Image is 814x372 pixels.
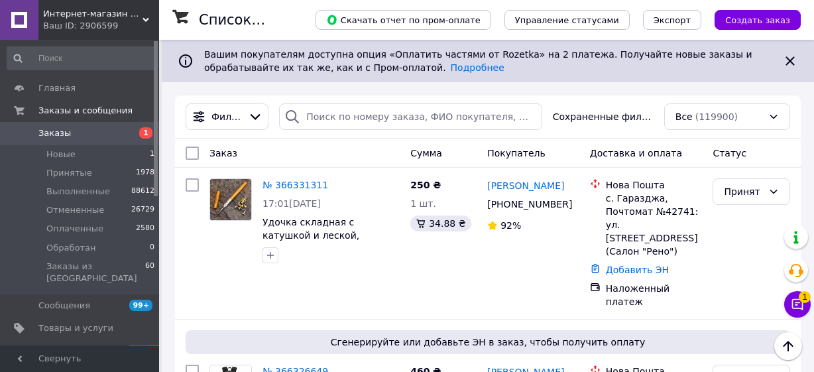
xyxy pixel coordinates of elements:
[515,15,619,25] span: Управление статусами
[131,204,154,216] span: 26729
[150,242,154,254] span: 0
[38,82,76,94] span: Главная
[46,204,104,216] span: Отмененные
[211,110,243,123] span: Фильтры
[606,178,703,192] div: Нова Пошта
[410,198,436,209] span: 1 шт.
[262,180,328,190] a: № 366331311
[553,110,654,123] span: Сохраненные фильтры:
[316,10,491,30] button: Скачать отчет по пром-оплате
[675,110,693,123] span: Все
[487,148,546,158] span: Покупатель
[606,192,703,258] div: с. Гаразджа, Почтомат №42741: ул. [STREET_ADDRESS] (Салон "Рено")
[204,49,752,73] span: Вашим покупателям доступна опция «Оплатить частями от Rozetka» на 2 платежа. Получайте новые зака...
[38,105,133,117] span: Заказы и сообщения
[43,20,159,32] div: Ваш ID: 2906599
[487,179,564,192] a: [PERSON_NAME]
[38,300,90,312] span: Сообщения
[46,167,92,179] span: Принятые
[643,10,701,30] button: Экспорт
[150,149,154,160] span: 1
[724,184,763,199] div: Принят
[279,103,542,130] input: Поиск по номеру заказа, ФИО покупателя, номеру телефона, Email, номеру накладной
[725,15,790,25] span: Создать заказ
[46,186,110,198] span: Выполненные
[701,14,801,25] a: Создать заказ
[209,178,252,221] a: Фото товару
[504,10,630,30] button: Управление статусами
[695,111,738,122] span: (119900)
[136,223,154,235] span: 2580
[131,186,154,198] span: 88612
[606,265,669,275] a: Добавить ЭН
[410,180,441,190] span: 250 ₴
[199,12,313,28] h1: Список заказов
[210,179,251,220] img: Фото товару
[209,148,237,158] span: Заказ
[43,8,143,20] span: Интернет-магазин "AVEON" - товары для всей семьи! Самые низкие цены!
[485,195,569,214] div: [PHONE_NUMBER]
[136,167,154,179] span: 1978
[46,242,95,254] span: Обработан
[262,198,321,209] span: 17:01[DATE]
[145,261,154,284] span: 60
[451,62,504,73] a: Подробнее
[774,332,802,360] button: Наверх
[38,127,71,139] span: Заказы
[606,282,703,308] div: Наложенный платеж
[410,148,442,158] span: Сумма
[129,300,152,311] span: 99+
[784,291,811,318] button: Чат с покупателем1
[38,322,113,334] span: Товары и услуги
[46,223,103,235] span: Оплаченные
[262,217,385,280] a: Удочка складная с катушкой и леской, телескопическая, Fishing rod in pen case, блесной, удочка ручка
[191,336,785,349] span: Сгенерируйте или добавьте ЭН в заказ, чтобы получить оплату
[799,291,811,303] span: 1
[7,46,156,70] input: Поиск
[46,149,76,160] span: Новые
[46,261,145,284] span: Заказы из [GEOGRAPHIC_DATA]
[410,216,471,231] div: 34.88 ₴
[500,220,521,231] span: 92%
[139,127,152,139] span: 1
[715,10,801,30] button: Создать заказ
[654,15,691,25] span: Экспорт
[326,14,481,26] span: Скачать отчет по пром-оплате
[713,148,746,158] span: Статус
[590,148,682,158] span: Доставка и оплата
